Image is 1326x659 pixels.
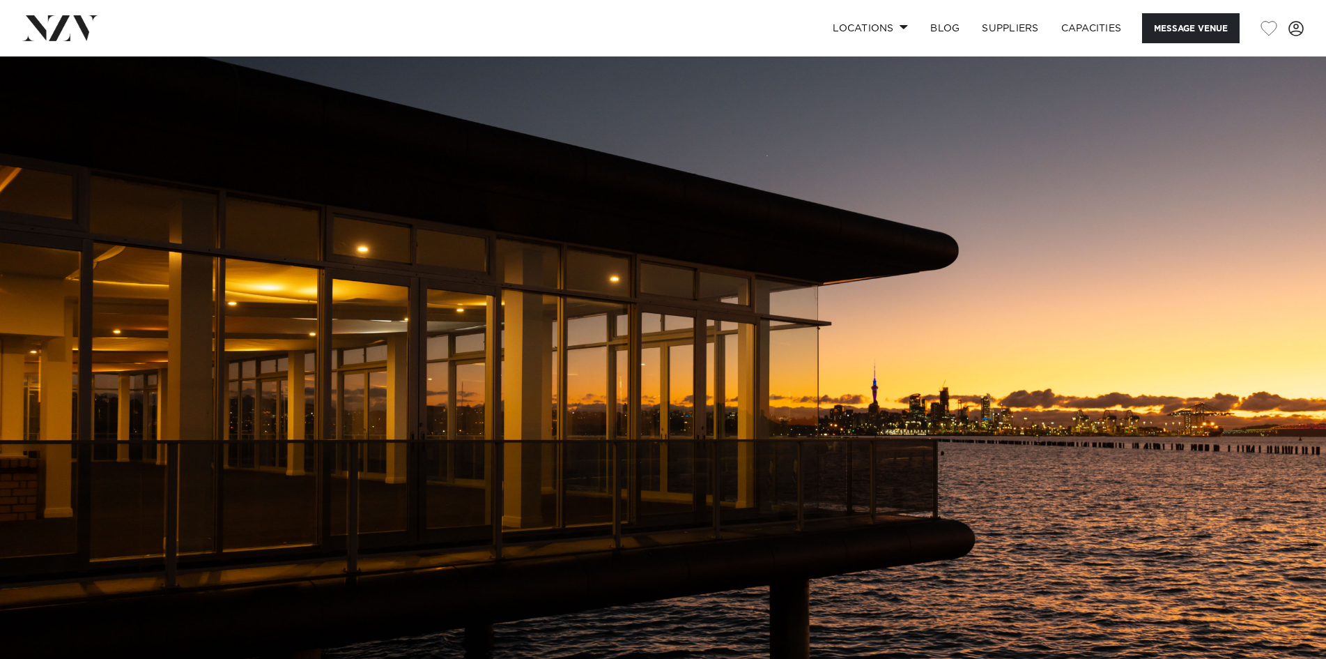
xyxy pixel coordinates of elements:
[822,13,919,43] a: Locations
[1050,13,1133,43] a: Capacities
[22,15,98,40] img: nzv-logo.png
[919,13,971,43] a: BLOG
[1142,13,1240,43] button: Message Venue
[971,13,1049,43] a: SUPPLIERS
